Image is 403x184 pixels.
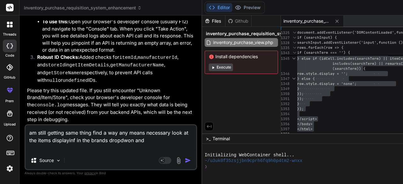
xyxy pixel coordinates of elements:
[45,63,65,68] code: storeId
[206,136,211,142] span: >_
[119,55,136,60] code: itemId
[332,66,366,71] span: (searchTerm)) {
[297,122,313,126] span: </body>
[297,107,304,111] span: });
[37,54,79,60] strong: Robust ID Checks:
[205,164,208,170] span: ❯
[281,121,289,126] div: 1356
[3,32,16,37] label: threads
[281,126,289,131] div: 1357
[281,91,289,96] div: 1350
[185,157,191,164] img: icon
[213,39,274,46] span: inventory_purchase_view.php
[209,53,274,60] span: Install dependencies
[281,40,289,45] span: 1328
[281,96,289,101] div: 1351
[32,54,196,85] li: Added checks for , , and in , , and respectively, to prevent API calls with or IDs.
[63,78,88,83] code: undefined
[27,87,196,123] p: Please try this updated file. If you still encounter "Unknown Brand/Item/Store", check your brows...
[205,152,294,158] span: Initializing WebContainer shell...
[26,125,196,152] textarea: am still getting same thing find a way any means necessary look at the items displayinf in the br...
[290,56,298,61] div: Click to collapse the range.
[281,86,289,91] div: 1349
[56,158,61,163] img: Pick Models
[297,50,350,55] span: if (searchTerm === '') {
[206,3,232,12] button: Editor
[281,131,289,137] div: 1358
[138,55,177,60] code: manufacturerId
[209,64,233,71] button: Execute
[4,75,15,80] label: GitHub
[4,122,16,127] label: Upload
[47,78,58,83] code: null
[281,35,289,40] span: 1327
[281,30,289,35] span: 1325
[297,97,304,101] span: });
[297,56,372,61] span: } else if (idCell.includes(searchT
[297,81,357,86] span: row.style.display = 'none';
[25,170,197,176] p: Always double-check its answers. Your in Bind
[84,171,96,175] span: privacy
[297,35,337,40] span: if (searchInput) {
[281,50,289,55] span: 1343
[297,102,299,106] span: }
[213,136,230,142] span: Terminal
[281,76,289,81] div: 1347
[39,157,54,164] p: Source
[42,18,196,54] li: Open your browser's developer console (usually F12) and navigate to the "Console" tab. When you c...
[42,19,69,25] strong: To use this:
[4,163,15,174] img: settings
[297,117,317,121] span: </script>
[206,31,325,37] span: inventory_purchase_requisition_system_enhancement
[290,76,298,81] div: Click to collapse the range.
[297,76,315,81] span: } else {
[69,63,109,68] code: getItemDetails
[283,18,331,24] span: inventory_purchase_view.php
[5,53,14,58] label: code
[281,56,289,61] div: 1345
[297,127,313,131] span: </html>
[202,18,225,24] div: Files
[281,45,289,50] span: 1335
[297,92,304,96] span: });
[225,18,251,24] div: Github
[297,30,396,35] span: document.addEventListener('DOMContentLoaded',
[205,158,303,164] span: ~/u3uk0f35zsjjbn9cprh6fq9h0p4tm2-wnxx
[281,71,289,76] div: 1346
[175,157,182,164] img: attachment
[297,40,379,45] span: searchInput.addEventListener('input',
[281,81,289,86] div: 1348
[232,3,263,12] button: Preview
[34,103,65,108] code: console.log
[110,63,164,68] code: getManufacturerName
[5,98,14,104] label: prem
[297,45,343,50] span: rows.forEach(row => {
[281,116,289,121] div: 1355
[45,70,79,76] code: getStoreName
[297,86,299,91] span: }
[281,101,289,106] div: 1352
[297,71,348,76] span: row.style.display = '';
[24,5,142,11] span: inventory_purchase_requisition_system_enhancement
[281,106,289,111] div: 1353
[281,111,289,116] div: 1354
